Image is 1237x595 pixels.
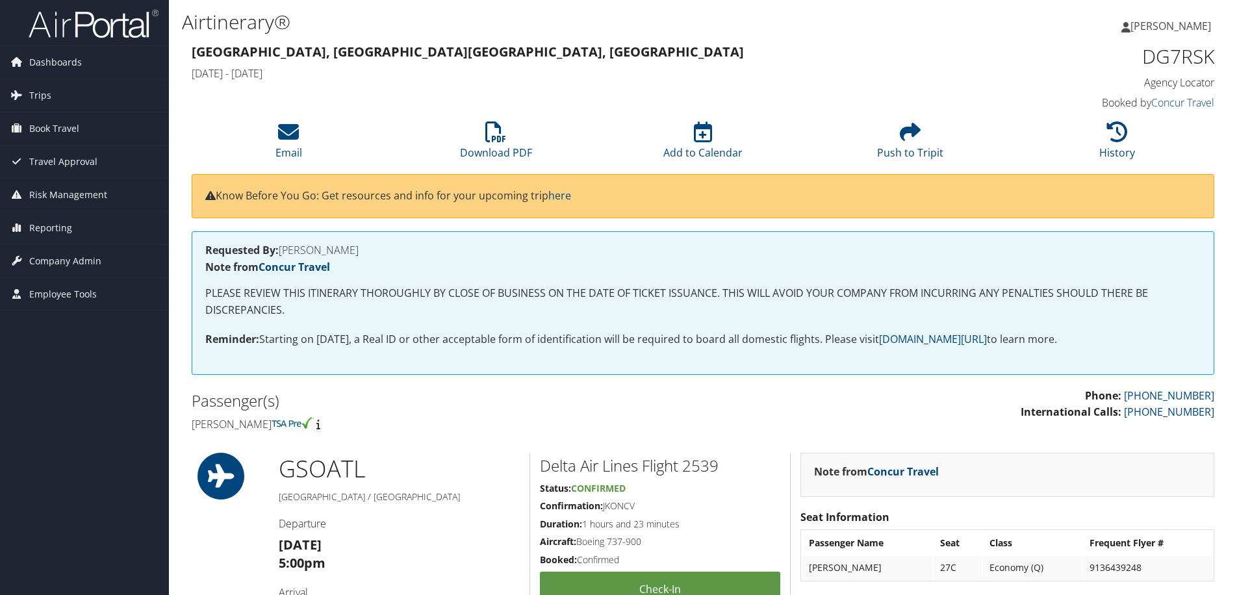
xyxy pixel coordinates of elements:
td: 9136439248 [1083,556,1212,579]
h1: DG7RSK [973,43,1214,70]
h1: GSO ATL [279,453,520,485]
strong: Aircraft: [540,535,576,548]
span: [PERSON_NAME] [1130,19,1211,33]
a: Add to Calendar [663,129,743,160]
span: Trips [29,79,51,112]
a: [PERSON_NAME] [1121,6,1224,45]
p: PLEASE REVIEW THIS ITINERARY THOROUGHLY BY CLOSE OF BUSINESS ON THE DATE OF TICKET ISSUANCE. THIS... [205,285,1201,318]
strong: Reminder: [205,332,259,346]
strong: Requested By: [205,243,279,257]
h4: Booked by [973,95,1214,110]
img: tsa-precheck.png [272,417,314,429]
strong: 5:00pm [279,554,325,572]
a: Download PDF [460,129,532,160]
td: [PERSON_NAME] [802,556,932,579]
span: Confirmed [571,482,626,494]
h2: Passenger(s) [192,390,693,412]
h5: Confirmed [540,553,780,566]
th: Seat [934,531,982,555]
td: 27C [934,556,982,579]
h5: Boeing 737-900 [540,535,780,548]
strong: Note from [814,464,939,479]
strong: International Calls: [1021,405,1121,419]
h4: [PERSON_NAME] [205,245,1201,255]
a: here [548,188,571,203]
strong: [GEOGRAPHIC_DATA], [GEOGRAPHIC_DATA] [GEOGRAPHIC_DATA], [GEOGRAPHIC_DATA] [192,43,744,60]
span: Company Admin [29,245,101,277]
p: Starting on [DATE], a Real ID or other acceptable form of identification will be required to boar... [205,331,1201,348]
h4: Departure [279,516,520,531]
h4: [PERSON_NAME] [192,417,693,431]
a: Concur Travel [867,464,939,479]
strong: Phone: [1085,388,1121,403]
h2: Delta Air Lines Flight 2539 [540,455,780,477]
h5: [GEOGRAPHIC_DATA] / [GEOGRAPHIC_DATA] [279,490,520,503]
span: Risk Management [29,179,107,211]
h5: 1 hours and 23 minutes [540,518,780,531]
h4: [DATE] - [DATE] [192,66,954,81]
a: [PHONE_NUMBER] [1124,405,1214,419]
p: Know Before You Go: Get resources and info for your upcoming trip [205,188,1201,205]
h1: Airtinerary® [182,8,876,36]
strong: Seat Information [800,510,889,524]
a: Concur Travel [259,260,330,274]
th: Frequent Flyer # [1083,531,1212,555]
strong: [DATE] [279,536,322,553]
span: Reporting [29,212,72,244]
td: Economy (Q) [983,556,1082,579]
h5: JKONCV [540,500,780,513]
a: History [1099,129,1135,160]
span: Book Travel [29,112,79,145]
th: Passenger Name [802,531,932,555]
a: [DOMAIN_NAME][URL] [879,332,987,346]
strong: Note from [205,260,330,274]
strong: Status: [540,482,571,494]
img: airportal-logo.png [29,8,159,39]
a: Push to Tripit [877,129,943,160]
a: Concur Travel [1151,95,1214,110]
a: Email [275,129,302,160]
h4: Agency Locator [973,75,1214,90]
strong: Confirmation: [540,500,603,512]
strong: Duration: [540,518,582,530]
span: Travel Approval [29,146,97,178]
span: Dashboards [29,46,82,79]
span: Employee Tools [29,278,97,310]
a: [PHONE_NUMBER] [1124,388,1214,403]
strong: Booked: [540,553,577,566]
th: Class [983,531,1082,555]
